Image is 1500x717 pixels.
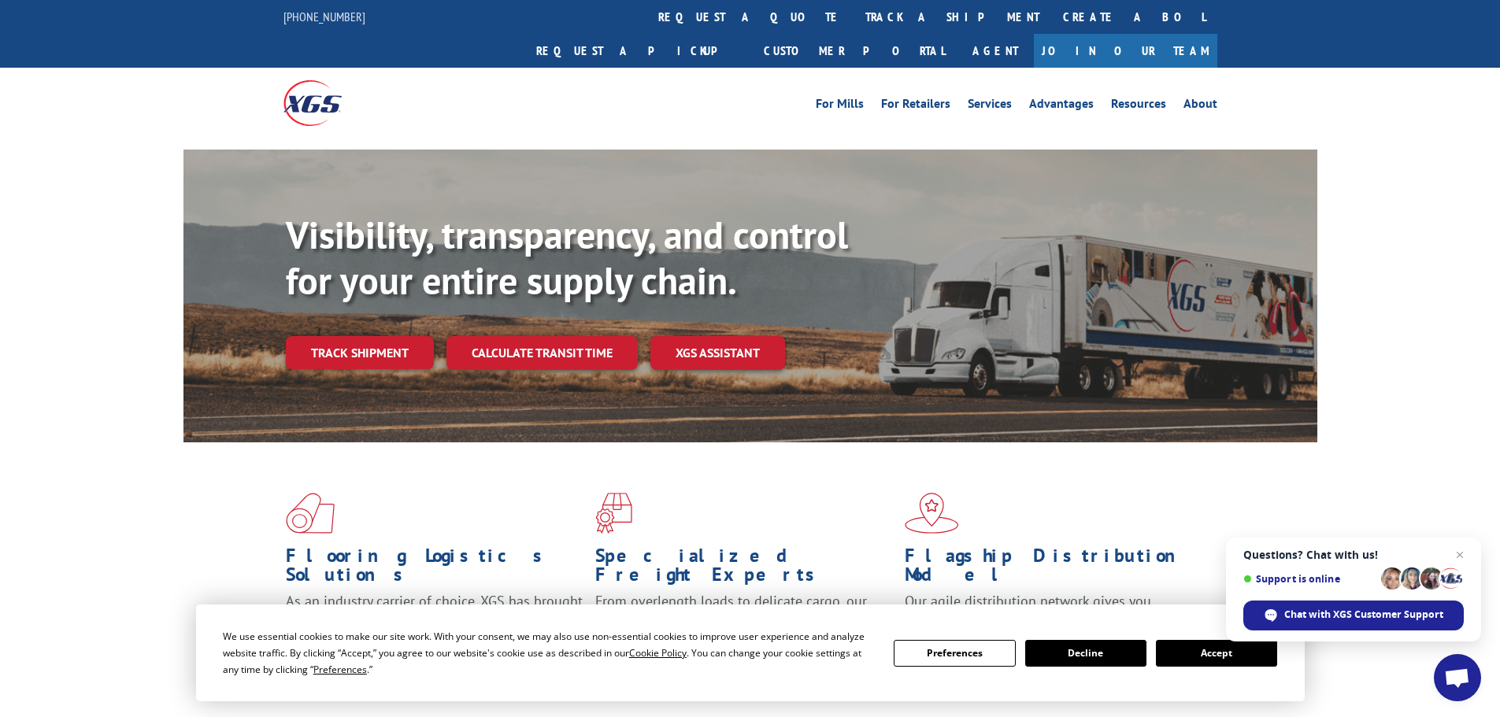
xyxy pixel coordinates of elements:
button: Decline [1025,640,1146,667]
div: Cookie Consent Prompt [196,604,1305,701]
span: Preferences [313,663,367,676]
button: Preferences [894,640,1015,667]
a: Customer Portal [752,34,957,68]
button: Accept [1156,640,1277,667]
span: As an industry carrier of choice, XGS has brought innovation and dedication to flooring logistics... [286,592,583,648]
div: We use essential cookies to make our site work. With your consent, we may also use non-essential ... [223,628,875,678]
a: For Retailers [881,98,950,115]
h1: Specialized Freight Experts [595,546,893,592]
a: Calculate transit time [446,336,638,370]
div: Chat with XGS Customer Support [1243,601,1464,630]
b: Visibility, transparency, and control for your entire supply chain. [286,210,848,305]
a: Request a pickup [524,34,752,68]
a: Resources [1111,98,1166,115]
a: Advantages [1029,98,1094,115]
a: Join Our Team [1034,34,1217,68]
span: Chat with XGS Customer Support [1284,608,1443,622]
span: Cookie Policy [629,646,687,660]
span: Our agile distribution network gives you nationwide inventory management on demand. [905,592,1194,629]
div: Open chat [1434,654,1481,701]
img: xgs-icon-flagship-distribution-model-red [905,493,959,534]
a: Services [968,98,1012,115]
h1: Flooring Logistics Solutions [286,546,583,592]
span: Support is online [1243,573,1376,585]
a: About [1183,98,1217,115]
a: XGS ASSISTANT [650,336,785,370]
span: Close chat [1450,545,1469,564]
img: xgs-icon-total-supply-chain-intelligence-red [286,493,335,534]
p: From overlength loads to delicate cargo, our experienced staff knows the best way to move your fr... [595,592,893,662]
a: For Mills [816,98,864,115]
span: Questions? Chat with us! [1243,549,1464,561]
a: [PHONE_NUMBER] [283,9,365,24]
img: xgs-icon-focused-on-flooring-red [595,493,632,534]
h1: Flagship Distribution Model [905,546,1202,592]
a: Agent [957,34,1034,68]
a: Track shipment [286,336,434,369]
